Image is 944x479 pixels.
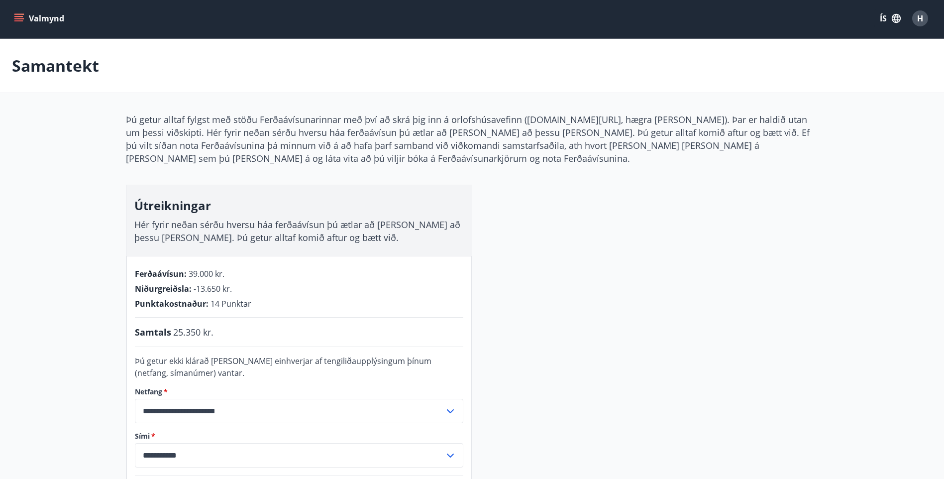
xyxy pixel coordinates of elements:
[135,298,209,309] span: Punktakostnaður :
[135,283,192,294] span: Niðurgreiðsla :
[134,197,464,214] h3: Útreikningar
[135,326,171,339] span: Samtals
[173,326,213,339] span: 25.350 kr.
[126,113,819,165] p: Þú getur alltaf fylgst með stöðu Ferðaávísunarinnar með því að skrá þig inn á orlofshúsavefinn ([...
[189,268,224,279] span: 39.000 kr.
[135,356,431,378] span: Þú getur ekki klárað [PERSON_NAME] einhverjar af tengiliðaupplýsingum þínum (netfang, símanúmer) ...
[210,298,251,309] span: 14 Punktar
[12,9,68,27] button: menu
[135,431,463,441] label: Sími
[12,55,99,77] p: Samantekt
[135,268,187,279] span: Ferðaávísun :
[134,219,460,243] span: Hér fyrir neðan sérðu hversu háa ferðaávísun þú ætlar að [PERSON_NAME] að þessu [PERSON_NAME]. Þú...
[908,6,932,30] button: H
[874,9,906,27] button: ÍS
[194,283,232,294] span: -13.650 kr.
[917,13,923,24] span: H
[135,387,463,397] label: Netfang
